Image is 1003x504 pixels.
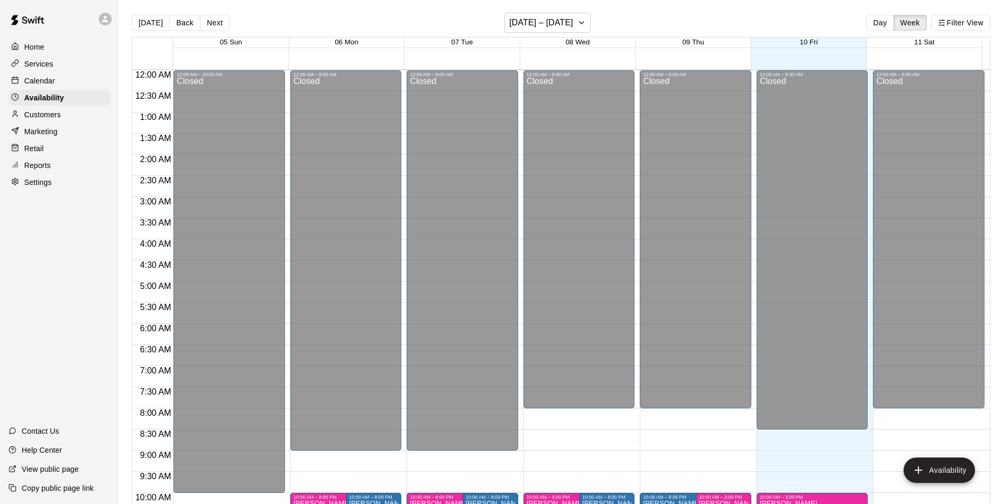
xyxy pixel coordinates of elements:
[699,494,748,500] div: 10:00 AM – 3:00 PM
[177,72,282,77] div: 12:00 AM – 10:00 AM
[137,366,174,375] span: 7:00 AM
[177,77,282,497] div: Closed
[582,494,631,500] div: 10:00 AM – 8:00 PM
[504,13,591,33] button: [DATE] – [DATE]
[137,218,174,227] span: 3:30 AM
[873,70,984,408] div: 12:00 AM – 8:00 AM: Closed
[866,15,894,31] button: Day
[137,176,174,185] span: 2:30 AM
[200,15,229,31] button: Next
[137,345,174,354] span: 6:30 AM
[800,38,818,46] button: 10 Fri
[24,76,55,86] p: Calendar
[8,73,111,89] a: Calendar
[410,494,498,500] div: 10:00 AM – 8:00 PM
[509,15,573,30] h6: [DATE] – [DATE]
[137,324,174,333] span: 6:00 AM
[220,38,242,46] button: 05 Sun
[566,38,590,46] button: 08 Wed
[8,39,111,55] a: Home
[876,77,981,412] div: Closed
[914,38,935,46] button: 11 Sat
[24,59,53,69] p: Services
[931,15,990,31] button: Filter View
[137,303,174,312] span: 5:30 AM
[527,72,632,77] div: 12:00 AM – 8:00 AM
[24,143,44,154] p: Retail
[643,72,748,77] div: 12:00 AM – 8:00 AM
[760,72,865,77] div: 12:00 AM – 8:30 AM
[8,141,111,156] a: Retail
[640,70,751,408] div: 12:00 AM – 8:00 AM: Closed
[137,282,174,291] span: 5:00 AM
[643,77,748,412] div: Closed
[452,38,473,46] button: 07 Tue
[643,494,731,500] div: 10:00 AM – 8:00 PM
[22,464,79,474] p: View public page
[760,494,865,500] div: 10:00 AM – 3:00 PM
[523,70,635,408] div: 12:00 AM – 8:00 AM: Closed
[22,445,62,455] p: Help Center
[133,70,174,79] span: 12:00 AM
[760,77,865,433] div: Closed
[466,494,515,500] div: 10:00 AM – 8:00 PM
[24,109,61,120] p: Customers
[173,70,285,493] div: 12:00 AM – 10:00 AM: Closed
[8,107,111,123] a: Customers
[293,494,382,500] div: 10:00 AM – 8:00 PM
[133,91,174,100] span: 12:30 AM
[8,157,111,173] a: Reports
[527,77,632,412] div: Closed
[133,493,174,502] span: 10:00 AM
[137,260,174,269] span: 4:30 AM
[137,113,174,122] span: 1:00 AM
[290,70,402,451] div: 12:00 AM – 9:00 AM: Closed
[757,70,868,430] div: 12:00 AM – 8:30 AM: Closed
[137,430,174,438] span: 8:30 AM
[349,494,398,500] div: 10:00 AM – 8:00 PM
[22,426,59,436] p: Contact Us
[24,92,64,103] p: Availability
[876,72,981,77] div: 12:00 AM – 8:00 AM
[293,77,399,454] div: Closed
[24,126,58,137] p: Marketing
[137,239,174,248] span: 4:00 AM
[24,42,44,52] p: Home
[8,124,111,139] a: Marketing
[682,38,704,46] button: 09 Thu
[137,408,174,417] span: 8:00 AM
[24,160,51,171] p: Reports
[894,15,927,31] button: Week
[8,174,111,190] a: Settings
[410,72,515,77] div: 12:00 AM – 9:00 AM
[407,70,518,451] div: 12:00 AM – 9:00 AM: Closed
[8,90,111,106] a: Availability
[904,458,975,483] button: add
[137,134,174,143] span: 1:30 AM
[293,72,399,77] div: 12:00 AM – 9:00 AM
[527,494,615,500] div: 10:00 AM – 8:00 PM
[137,387,174,396] span: 7:30 AM
[137,197,174,206] span: 3:00 AM
[137,472,174,481] span: 9:30 AM
[169,15,200,31] button: Back
[137,451,174,460] span: 9:00 AM
[335,38,358,46] button: 06 Mon
[132,15,170,31] button: [DATE]
[8,56,111,72] div: Services
[137,155,174,164] span: 2:00 AM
